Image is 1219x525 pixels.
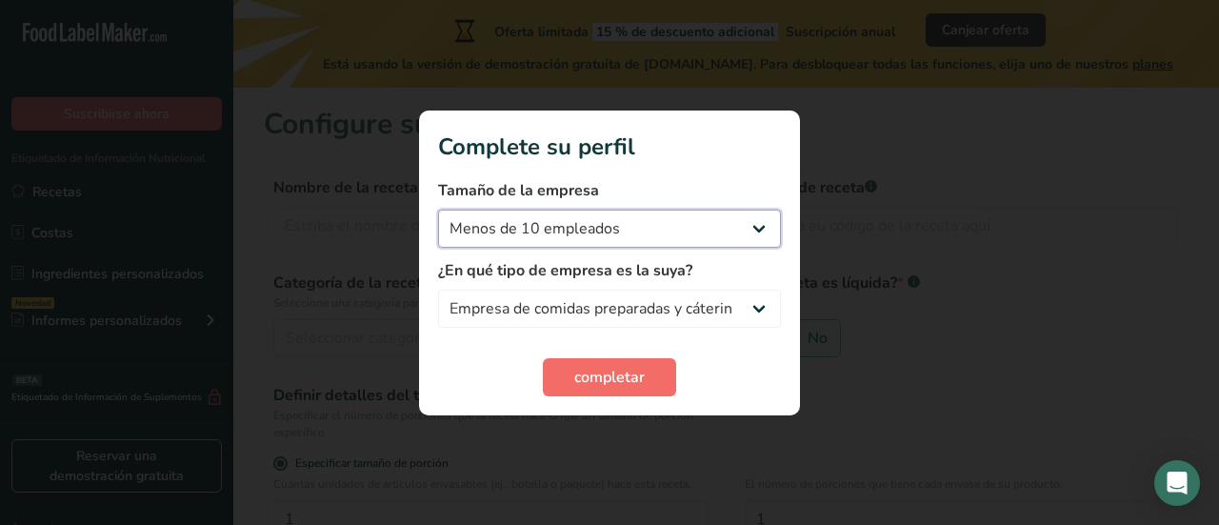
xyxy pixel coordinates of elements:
[543,358,676,396] button: completar
[574,366,645,389] span: completar
[438,130,781,164] h1: Complete su perfil
[1154,460,1200,506] div: Open Intercom Messenger
[438,259,781,282] label: ¿En qué tipo de empresa es la suya?
[438,179,781,202] label: Tamaño de la empresa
